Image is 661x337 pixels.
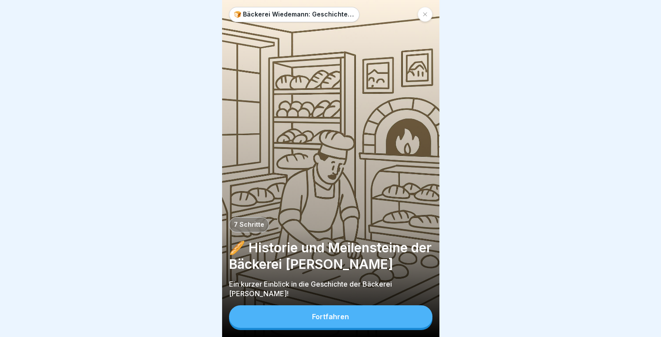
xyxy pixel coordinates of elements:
[234,221,264,228] p: 7 Schritte
[229,239,432,272] p: 🥖 Historie und Meilensteine der Bäckerei [PERSON_NAME]
[229,279,432,298] p: Ein kurzer Einblick in die Geschichte der Bäckerei [PERSON_NAME]!
[229,305,432,328] button: Fortfahren
[312,313,349,320] div: Fortfahren
[234,11,355,18] p: 🍞 Bäckerei Wiedemann: Geschichte, Handwerk und Werte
